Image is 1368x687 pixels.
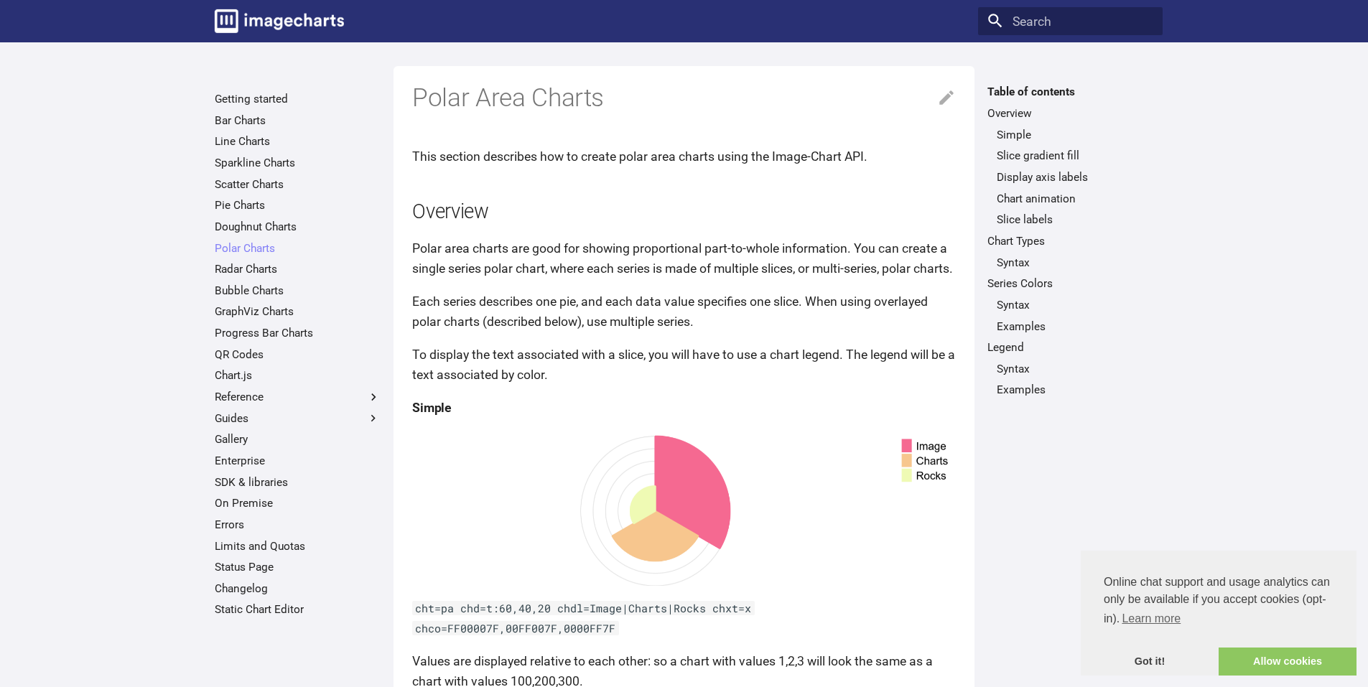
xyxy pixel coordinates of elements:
a: Errors [215,518,381,532]
a: Chart animation [997,192,1153,206]
span: Online chat support and usage analytics can only be available if you accept cookies (opt-in). [1104,574,1334,630]
a: Pie Charts [215,198,381,212]
div: cookieconsent [1081,551,1357,676]
nav: Series Colors [987,298,1153,334]
a: On Premise [215,496,381,510]
h4: Simple [412,398,956,418]
a: Static Chart Editor [215,602,381,617]
label: Reference [215,390,381,404]
img: static polar chart [412,430,956,585]
a: allow cookies [1219,648,1357,676]
p: This section describes how to create polar area charts using the Image-Chart API. [412,146,956,167]
a: Progress Bar Charts [215,326,381,340]
a: Changelog [215,581,381,596]
a: Overview [987,106,1153,121]
a: dismiss cookie message [1081,648,1219,676]
a: Status Page [215,560,381,574]
a: Syntax [997,298,1153,312]
label: Guides [215,411,381,426]
a: QR Codes [215,347,381,362]
nav: Table of contents [978,85,1163,397]
nav: Legend [987,362,1153,398]
a: Examples [997,319,1153,334]
a: SDK & libraries [215,475,381,490]
a: Doughnut Charts [215,220,381,234]
img: logo [215,9,344,33]
a: Bubble Charts [215,284,381,298]
label: Table of contents [978,85,1163,99]
h1: Polar Area Charts [412,82,956,115]
a: Bar Charts [215,113,381,128]
a: Syntax [997,362,1153,376]
p: To display the text associated with a slice, you will have to use a chart legend. The legend will... [412,345,956,385]
a: Slice labels [997,212,1153,227]
code: cht=pa chd=t:60,40,20 chdl=Image|Charts|Rocks chxt=x chco=FF00007F,00FF007F,0000FF7F [412,601,755,635]
a: Scatter Charts [215,177,381,192]
input: Search [978,7,1163,36]
a: Chart Types [987,234,1153,248]
nav: Overview [987,128,1153,228]
a: Line Charts [215,134,381,149]
a: Radar Charts [215,262,381,276]
a: Legend [987,340,1153,355]
a: learn more about cookies [1120,608,1183,630]
a: Series Colors [987,276,1153,291]
a: Gallery [215,432,381,447]
h2: Overview [412,198,956,226]
a: Syntax [997,256,1153,270]
p: Polar area charts are good for showing proportional part-to-whole information. You can create a s... [412,238,956,279]
a: Getting started [215,92,381,106]
a: Display axis labels [997,170,1153,184]
a: GraphViz Charts [215,304,381,319]
a: Limits and Quotas [215,539,381,553]
nav: Chart Types [987,256,1153,270]
a: Simple [997,128,1153,142]
a: Examples [997,383,1153,397]
p: Each series describes one pie, and each data value specifies one slice. When using overlayed pola... [412,291,956,332]
a: Image-Charts documentation [208,3,350,39]
a: Slice gradient fill [997,149,1153,163]
a: Sparkline Charts [215,156,381,170]
a: Chart.js [215,368,381,383]
a: Enterprise [215,454,381,468]
a: Polar Charts [215,241,381,256]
